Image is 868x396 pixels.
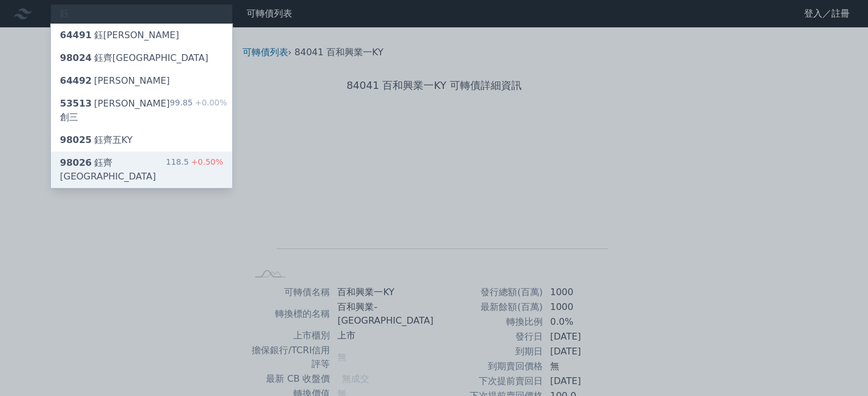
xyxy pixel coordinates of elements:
[170,97,227,124] div: 99.85
[60,51,208,65] div: 鈺齊[GEOGRAPHIC_DATA]
[51,24,232,47] a: 64491鈺[PERSON_NAME]
[60,52,92,63] span: 98024
[166,156,223,183] div: 118.5
[60,97,170,124] div: [PERSON_NAME]創三
[60,134,92,145] span: 98025
[51,70,232,92] a: 64492[PERSON_NAME]
[60,30,92,40] span: 64491
[60,157,92,168] span: 98026
[51,129,232,152] a: 98025鈺齊五KY
[51,92,232,129] a: 53513[PERSON_NAME]創三 99.85+0.00%
[51,47,232,70] a: 98024鈺齊[GEOGRAPHIC_DATA]
[60,28,179,42] div: 鈺[PERSON_NAME]
[60,156,166,183] div: 鈺齊[GEOGRAPHIC_DATA]
[189,157,223,166] span: +0.50%
[193,98,227,107] span: +0.00%
[60,133,132,147] div: 鈺齊五KY
[60,74,170,88] div: [PERSON_NAME]
[60,98,92,109] span: 53513
[51,152,232,188] a: 98026鈺齊[GEOGRAPHIC_DATA] 118.5+0.50%
[60,75,92,86] span: 64492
